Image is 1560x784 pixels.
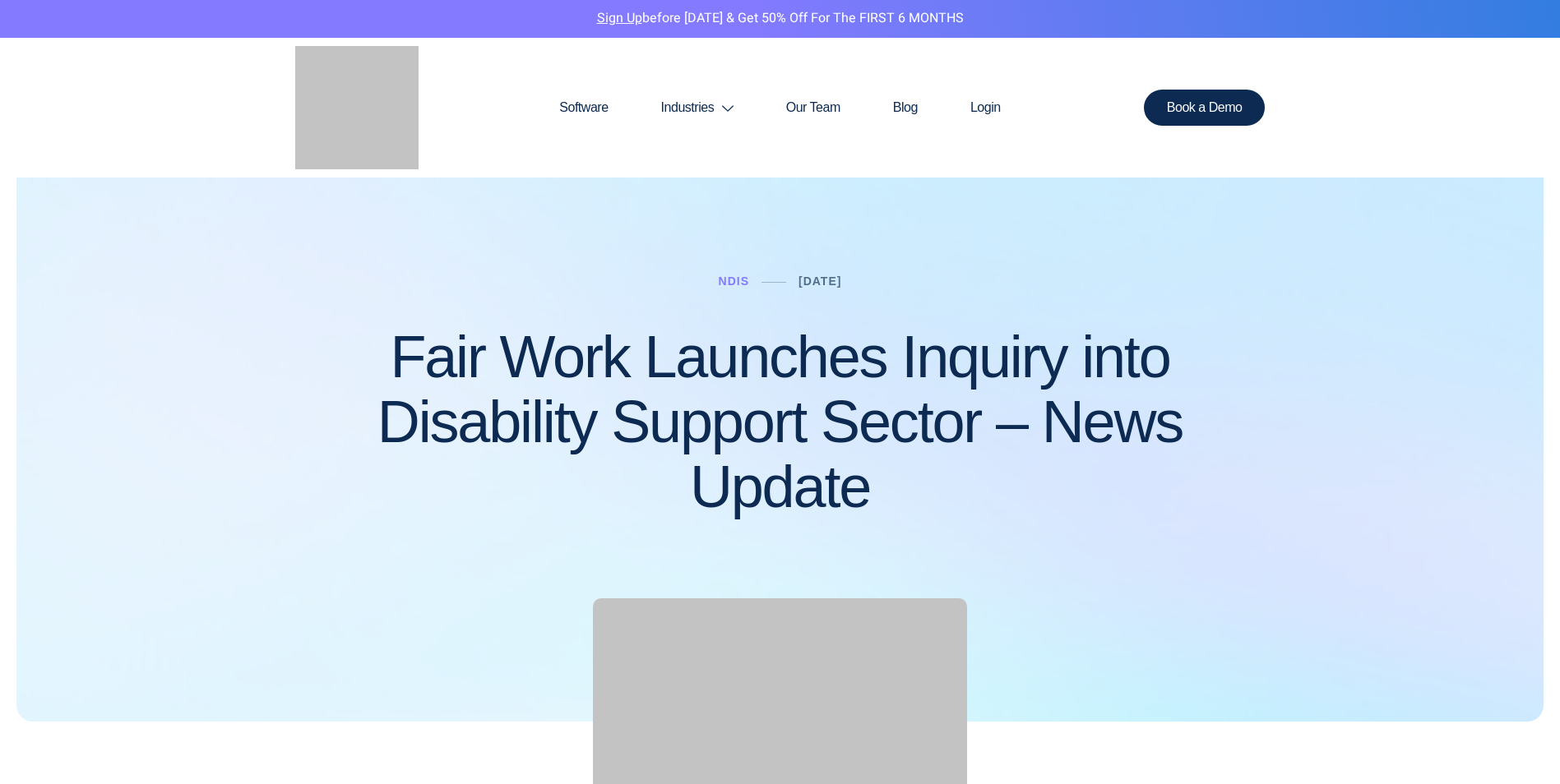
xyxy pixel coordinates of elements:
a: Our Team [760,68,867,147]
a: Book a Demo [1144,90,1266,126]
a: [DATE] [799,274,841,288]
a: Blog [867,68,944,147]
span: Book a Demo [1167,101,1243,114]
a: Industries [635,68,760,147]
a: Login [944,68,1027,147]
p: before [DATE] & Get 50% Off for the FIRST 6 MONTHS [12,8,1548,30]
a: NDIS [719,274,749,288]
a: Software [533,68,634,147]
a: Sign Up [597,8,642,28]
h1: Fair Work Launches Inquiry into Disability Support Sector – News Update [295,325,1266,520]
